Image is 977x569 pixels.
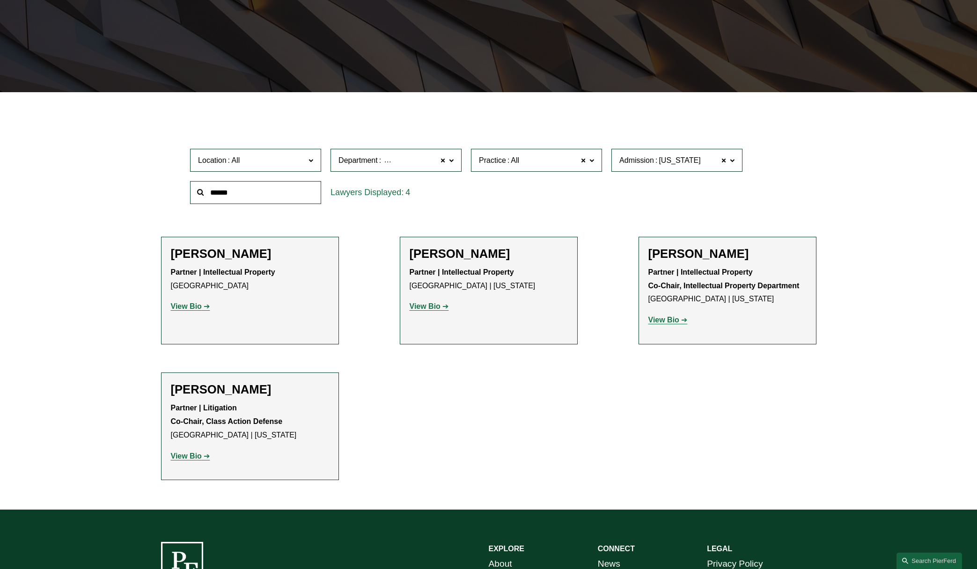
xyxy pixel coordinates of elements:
a: View Bio [171,452,210,460]
span: All [511,154,519,167]
strong: View Bio [648,316,679,324]
span: Admission [619,156,654,164]
span: Practice [479,156,506,164]
strong: Partner | Intellectual Property Co-Chair, Intellectual Property Department [648,268,800,290]
p: [GEOGRAPHIC_DATA] | [US_STATE] [410,266,568,293]
a: View Bio [171,302,210,310]
strong: View Bio [171,302,202,310]
span: Intellectual Property [382,154,448,167]
h2: [PERSON_NAME] [171,247,329,261]
p: [GEOGRAPHIC_DATA] | [US_STATE] [648,266,807,306]
h2: [PERSON_NAME] [171,382,329,397]
span: [US_STATE] [659,154,700,167]
span: Location [198,156,227,164]
h2: [PERSON_NAME] [410,247,568,261]
p: [GEOGRAPHIC_DATA] | [US_STATE] [171,401,329,442]
a: View Bio [648,316,688,324]
strong: View Bio [171,452,202,460]
p: [GEOGRAPHIC_DATA] [171,266,329,293]
strong: View Bio [410,302,441,310]
strong: Partner | Intellectual Property [171,268,275,276]
a: View Bio [410,302,449,310]
a: Search this site [896,553,962,569]
span: Department [338,156,378,164]
span: 4 [405,188,410,197]
h2: [PERSON_NAME] [648,247,807,261]
strong: Partner | Intellectual Property [410,268,514,276]
strong: Partner | Litigation Co-Chair, Class Action Defense [171,404,283,425]
strong: EXPLORE [489,545,524,553]
strong: LEGAL [707,545,732,553]
strong: CONNECT [598,545,635,553]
